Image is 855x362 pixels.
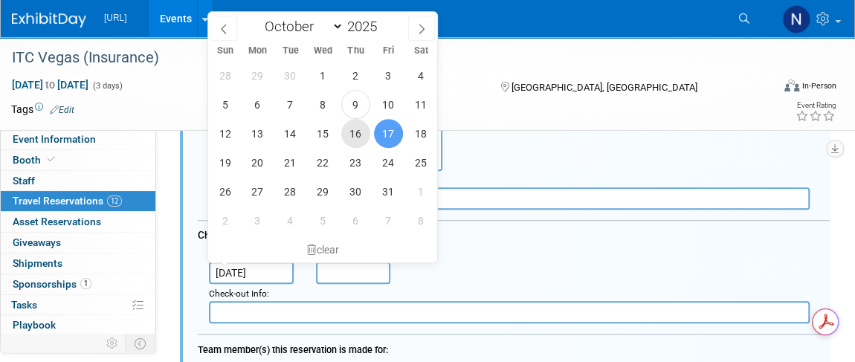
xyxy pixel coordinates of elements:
[309,119,338,148] span: October 15, 2025
[209,288,269,299] small: :
[80,278,91,289] span: 1
[407,177,436,206] span: November 1, 2025
[512,82,697,93] span: [GEOGRAPHIC_DATA], [GEOGRAPHIC_DATA]
[104,13,126,23] span: [URL]
[276,177,305,206] span: October 28, 2025
[243,148,272,177] span: October 20, 2025
[243,61,272,90] span: September 29, 2025
[1,274,155,294] a: Sponsorships1
[210,148,239,177] span: October 19, 2025
[306,46,339,56] span: Wed
[276,90,305,119] span: October 7, 2025
[9,6,610,48] p: [PERSON_NAME] Update to [DATE]-[DATE]
[309,206,338,235] span: November 5, 2025
[276,61,305,90] span: September 30, 2025
[241,46,274,56] span: Mon
[13,154,58,166] span: Booth
[43,79,57,91] span: to
[1,191,155,211] a: Travel Reservations12
[274,46,306,56] span: Tue
[48,155,55,164] i: Booth reservation complete
[198,229,245,241] span: Check-out
[243,177,272,206] span: October 27, 2025
[198,337,830,358] div: Team member(s) this reservation is made for:
[374,177,403,206] span: October 31, 2025
[709,77,837,100] div: Event Format
[210,206,239,235] span: November 2, 2025
[407,119,436,148] span: October 18, 2025
[1,295,155,315] a: Tasks
[11,102,74,117] td: Tags
[341,206,370,235] span: November 6, 2025
[407,148,436,177] span: October 25, 2025
[339,46,372,56] span: Thu
[801,80,836,91] div: In-Person
[276,206,305,235] span: November 4, 2025
[12,13,86,28] img: ExhibitDay
[276,148,305,177] span: October 21, 2025
[100,334,126,353] td: Personalize Event Tab Strip
[341,119,370,148] span: October 16, 2025
[782,5,810,33] img: Noah Paaymans
[11,78,89,91] span: [DATE] [DATE]
[404,46,437,56] span: Sat
[374,148,403,177] span: October 24, 2025
[309,61,338,90] span: October 1, 2025
[50,105,74,115] a: Edit
[341,177,370,206] span: October 30, 2025
[407,206,436,235] span: November 8, 2025
[341,90,370,119] span: October 9, 2025
[208,237,437,262] div: clear
[309,148,338,177] span: October 22, 2025
[374,90,403,119] span: October 10, 2025
[784,80,799,91] img: Format-Inperson.png
[210,61,239,90] span: September 28, 2025
[13,175,35,187] span: Staff
[343,18,388,35] input: Year
[309,177,338,206] span: October 29, 2025
[210,119,239,148] span: October 12, 2025
[13,236,61,248] span: Giveaways
[210,90,239,119] span: October 5, 2025
[796,102,836,109] div: Event Rating
[243,90,272,119] span: October 6, 2025
[309,90,338,119] span: October 8, 2025
[13,195,122,207] span: Travel Reservations
[1,212,155,232] a: Asset Reservations
[341,61,370,90] span: October 2, 2025
[126,334,156,353] td: Toggle Event Tabs
[407,90,436,119] span: October 11, 2025
[374,206,403,235] span: November 7, 2025
[374,61,403,90] span: October 3, 2025
[107,195,122,207] span: 12
[13,278,91,290] span: Sponsorships
[1,253,155,274] a: Shipments
[407,61,436,90] span: October 4, 2025
[1,171,155,191] a: Staff
[276,119,305,148] span: October 14, 2025
[1,129,155,149] a: Event Information
[341,148,370,177] span: October 23, 2025
[13,257,62,269] span: Shipments
[374,119,403,148] span: October 17, 2025
[13,319,56,331] span: Playbook
[8,6,610,48] body: Rich Text Area. Press ALT-0 for help.
[13,216,101,227] span: Asset Reservations
[11,299,37,311] span: Tasks
[208,46,241,56] span: Sun
[372,46,404,56] span: Fri
[7,45,755,71] div: ITC Vegas (Insurance)
[210,177,239,206] span: October 26, 2025
[209,288,267,299] span: Check-out Info
[258,17,343,36] select: Month
[1,150,155,170] a: Booth
[13,133,96,145] span: Event Information
[91,81,123,91] span: (3 days)
[1,233,155,253] a: Giveaways
[1,315,155,335] a: Playbook
[243,206,272,235] span: November 3, 2025
[243,119,272,148] span: October 13, 2025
